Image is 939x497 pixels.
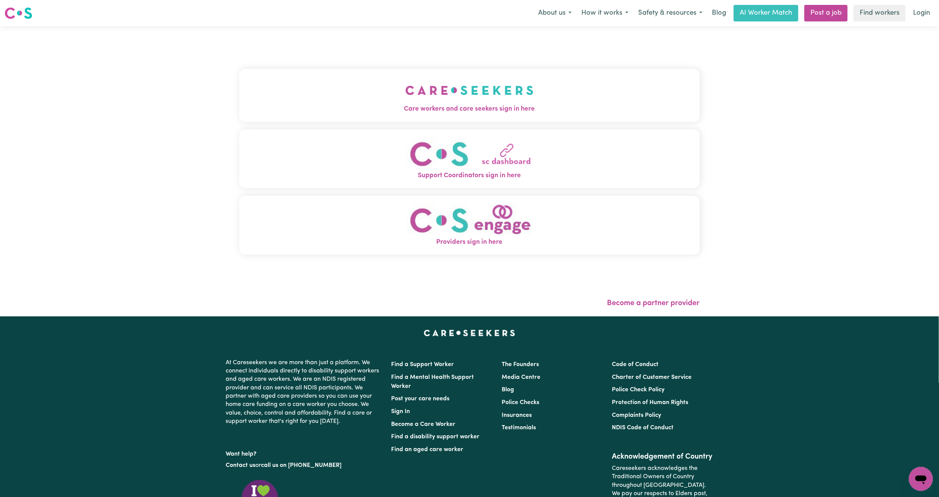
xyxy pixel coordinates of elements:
span: Providers sign in here [239,237,700,247]
img: Careseekers logo [5,6,32,20]
a: Become a partner provider [607,299,700,307]
a: Post a job [804,5,848,21]
a: Blog [707,5,731,21]
a: Testimonials [502,425,536,431]
p: At Careseekers we are more than just a platform. We connect individuals directly to disability su... [226,356,382,429]
a: Sign In [391,409,410,415]
button: Safety & resources [633,5,707,21]
p: Want help? [226,447,382,458]
a: Protection of Human Rights [612,400,688,406]
button: About us [533,5,576,21]
a: call us on [PHONE_NUMBER] [261,462,342,468]
button: Providers sign in here [239,196,700,255]
a: Code of Conduct [612,362,658,368]
iframe: Button to launch messaging window, conversation in progress [909,467,933,491]
a: NDIS Code of Conduct [612,425,674,431]
a: Login [909,5,934,21]
a: Find a Support Worker [391,362,454,368]
p: or [226,458,382,473]
button: Care workers and care seekers sign in here [239,69,700,122]
a: The Founders [502,362,539,368]
a: Find a Mental Health Support Worker [391,374,474,389]
a: Find an aged care worker [391,447,464,453]
a: Find workers [854,5,906,21]
h2: Acknowledgement of Country [612,452,713,461]
a: Post your care needs [391,396,450,402]
a: Find a disability support worker [391,434,480,440]
a: Contact us [226,462,256,468]
a: Charter of Customer Service [612,374,692,380]
a: Insurances [502,412,532,418]
span: Care workers and care seekers sign in here [239,104,700,114]
a: Police Checks [502,400,539,406]
span: Support Coordinators sign in here [239,171,700,181]
a: Careseekers logo [5,5,32,22]
a: AI Worker Match [734,5,798,21]
a: Become a Care Worker [391,421,456,427]
button: Support Coordinators sign in here [239,129,700,188]
a: Police Check Policy [612,387,664,393]
a: Media Centre [502,374,540,380]
a: Careseekers home page [424,330,515,336]
button: How it works [576,5,633,21]
a: Blog [502,387,514,393]
a: Complaints Policy [612,412,661,418]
